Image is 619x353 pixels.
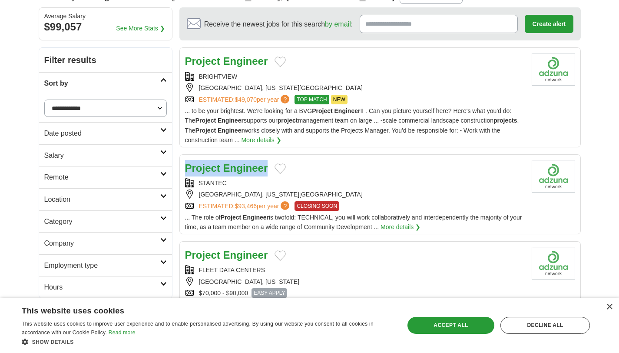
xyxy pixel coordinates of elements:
[218,127,244,134] strong: Engineer
[39,72,172,94] a: Sort by
[532,247,575,280] img: Company logo
[295,201,339,211] span: CLOSING SOON
[235,96,257,103] span: $49,070
[185,178,525,188] div: STANTEC
[22,337,393,346] div: Show details
[44,194,160,205] h2: Location
[44,238,160,249] h2: Company
[525,15,573,33] button: Create alert
[185,83,525,93] div: [GEOGRAPHIC_DATA], [US_STATE][GEOGRAPHIC_DATA]
[221,214,241,221] strong: Project
[185,162,268,174] a: Project Engineer
[39,166,172,188] a: Remote
[44,19,167,35] div: $99,057
[22,303,371,316] div: This website uses cookies
[185,277,525,286] div: [GEOGRAPHIC_DATA], [US_STATE]
[39,276,172,298] a: Hours
[185,214,522,230] span: ... The role of is twofold: TECHNICAL, you will work collaboratively and interdependently the maj...
[39,232,172,254] a: Company
[185,249,268,261] a: Project Engineer
[218,117,244,124] strong: Engineer
[281,95,289,103] span: ?
[204,19,353,30] span: Receive the newest jobs for this search :
[185,55,220,67] strong: Project
[241,135,281,145] a: More details ❯
[44,128,160,139] h2: Date posted
[532,160,575,193] img: Company logo
[252,288,287,298] span: EASY APPLY
[39,48,172,72] h2: Filter results
[223,55,268,67] strong: Engineer
[39,188,172,210] a: Location
[39,122,172,144] a: Date posted
[195,117,216,124] strong: Project
[243,214,269,221] strong: Engineer
[281,201,289,210] span: ?
[334,107,361,114] strong: Engineer
[185,190,525,199] div: [GEOGRAPHIC_DATA], [US_STATE][GEOGRAPHIC_DATA]
[295,95,329,104] span: TOP MATCH
[22,321,374,336] span: This website uses cookies to improve user experience and to enable personalised advertising. By u...
[109,330,136,336] a: Read more, opens a new window
[493,117,517,124] strong: projects
[278,117,298,124] strong: project
[223,162,268,174] strong: Engineer
[312,107,332,114] strong: Project
[44,150,160,161] h2: Salary
[275,250,286,261] button: Add to favorite jobs
[116,23,165,33] a: See More Stats ❯
[325,20,351,28] a: by email
[381,222,420,232] a: More details ❯
[199,201,291,211] a: ESTIMATED:$93,466per year?
[275,163,286,174] button: Add to favorite jobs
[39,254,172,276] a: Employment type
[185,107,519,143] span: ... to be your brightest. We're looking for a BVG II . Can you picture yourself here? Here's what...
[185,249,220,261] strong: Project
[185,55,268,67] a: Project Engineer
[199,73,238,80] a: BRIGHTVIEW
[44,216,160,227] h2: Category
[44,282,160,293] h2: Hours
[331,95,348,104] span: NEW
[199,95,291,104] a: ESTIMATED:$49,070per year?
[32,339,74,345] span: Show details
[532,53,575,86] img: BrightView logo
[39,144,172,167] a: Salary
[44,260,160,271] h2: Employment type
[606,304,612,310] div: Close
[275,57,286,67] button: Add to favorite jobs
[407,317,494,333] div: Accept all
[185,265,525,275] div: FLEET DATA CENTERS
[223,249,268,261] strong: Engineer
[39,210,172,233] a: Category
[500,317,590,333] div: Decline all
[235,203,257,210] span: $93,466
[195,127,216,134] strong: Project
[44,13,167,19] div: Average Salary
[44,172,160,183] h2: Remote
[185,162,220,174] strong: Project
[185,288,525,298] div: $70,000 - $90,000
[44,78,160,89] h2: Sort by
